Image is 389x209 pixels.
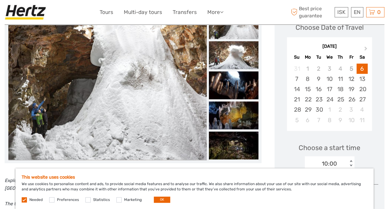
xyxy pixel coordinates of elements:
div: Choose Saturday, September 6th, 2025 [357,64,367,74]
button: OK [154,197,170,203]
div: Choose Monday, October 6th, 2025 [302,115,313,125]
div: Choose Sunday, October 5th, 2025 [291,115,302,125]
div: Choose Friday, October 3rd, 2025 [346,104,357,115]
div: Choose Sunday, September 21st, 2025 [291,94,302,104]
div: Not available Friday, September 5th, 2025 [346,64,357,74]
div: Choose Wednesday, September 17th, 2025 [324,84,335,94]
div: Choose Thursday, September 11th, 2025 [335,74,346,84]
div: Choose Friday, September 26th, 2025 [346,94,357,104]
div: We use cookies to personalise content and ads, to provide social media features and to analyse ou... [15,168,374,209]
img: 3d744690bbb54fd6890da75d6cc1ecd2_slider_thumbnail.jpg [209,101,258,129]
div: Choose Thursday, October 2nd, 2025 [335,104,346,115]
img: Hertz [5,5,49,20]
div: Choose Sunday, September 7th, 2025 [291,74,302,84]
i: Explore the magnificent lava tunnel Raufarhólshellir, one of the longest and best-known lava tube... [5,178,250,191]
div: Choose Wednesday, October 1st, 2025 [324,104,335,115]
img: c4959f27ceac4fe49e3d0c05ff8e7a5c_slider_thumbnail.jpg [209,11,258,39]
div: Not available Thursday, September 4th, 2025 [335,64,346,74]
div: Choose Tuesday, October 7th, 2025 [313,115,324,125]
div: Choose Friday, September 19th, 2025 [346,84,357,94]
h5: This website uses cookies [22,175,367,180]
div: Not available Tuesday, September 2nd, 2025 [313,64,324,74]
img: 15b89df7bff5482e86aa1210767bf1b1_slider_thumbnail.jpg [209,131,258,159]
label: Needed [29,197,43,202]
a: Tours [100,8,113,17]
div: Choose Monday, September 29th, 2025 [302,104,313,115]
div: Choose Saturday, October 11th, 2025 [357,115,367,125]
div: Choose Friday, October 10th, 2025 [346,115,357,125]
a: More [207,8,223,17]
div: Th [335,53,346,61]
div: Choose Thursday, September 25th, 2025 [335,94,346,104]
div: Not available Wednesday, September 3rd, 2025 [324,64,335,74]
div: Choose Sunday, September 28th, 2025 [291,104,302,115]
p: We're away right now. Please check back later! [9,11,70,16]
div: Choose Saturday, September 27th, 2025 [357,94,367,104]
div: Choose Saturday, October 4th, 2025 [357,104,367,115]
div: Mo [302,53,313,61]
div: Choose Wednesday, October 8th, 2025 [324,115,335,125]
a: Multi-day tours [124,8,162,17]
img: 95c9160025bd412fb09f1233b7e6b674_slider_thumbnail.jpg [209,41,258,69]
div: Choose Monday, September 22nd, 2025 [302,94,313,104]
div: Choose Tuesday, September 30th, 2025 [313,104,324,115]
div: Choose Thursday, September 18th, 2025 [335,84,346,94]
a: Transfers [173,8,197,17]
div: Choose Monday, September 15th, 2025 [302,84,313,94]
div: Choose Tuesday, September 23rd, 2025 [313,94,324,104]
div: Not available Sunday, August 31st, 2025 [291,64,302,74]
div: Su [291,53,302,61]
button: Open LiveChat chat widget [71,10,79,17]
img: c4959f27ceac4fe49e3d0c05ff8e7a5c_main_slider.jpg [8,11,206,160]
div: Choose Tuesday, September 16th, 2025 [313,84,324,94]
div: < > [348,160,353,167]
button: Next Month [361,45,371,55]
span: Best price guarantee [289,5,333,19]
span: 0 [376,9,382,15]
div: Choose Thursday, October 9th, 2025 [335,115,346,125]
div: EN [351,7,363,17]
div: Choose Sunday, September 14th, 2025 [291,84,302,94]
div: Not available Monday, September 1st, 2025 [302,64,313,74]
label: Marketing [124,197,142,202]
div: month 2025-09 [289,64,370,125]
div: Choose Monday, September 8th, 2025 [302,74,313,84]
div: Choose Saturday, September 20th, 2025 [357,84,367,94]
div: 10:00 [322,160,337,168]
img: 137dde3f524c43d4b126e042d9251933_slider_thumbnail.jpg [209,71,258,99]
span: ISK [337,9,345,15]
div: Choose Saturday, September 13th, 2025 [357,74,367,84]
div: Choose Wednesday, September 24th, 2025 [324,94,335,104]
div: [DATE] [287,43,372,50]
div: Choose Date of Travel [296,23,364,32]
div: Choose Friday, September 12th, 2025 [346,74,357,84]
label: Preferences [57,197,79,202]
span: Choose a start time [299,143,360,153]
div: Choose Tuesday, September 9th, 2025 [313,74,324,84]
label: Statistics [93,197,110,202]
div: Tu [313,53,324,61]
div: Sa [357,53,367,61]
div: Fr [346,53,357,61]
div: We [324,53,335,61]
div: Choose Wednesday, September 10th, 2025 [324,74,335,84]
